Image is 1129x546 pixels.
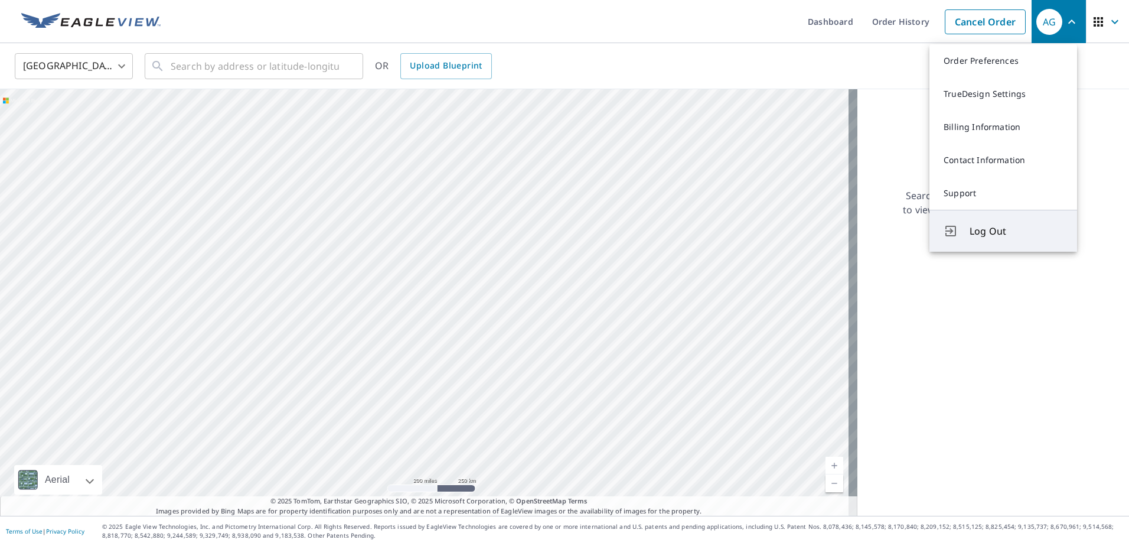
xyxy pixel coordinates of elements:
[929,44,1077,77] a: Order Preferences
[400,53,491,79] a: Upload Blueprint
[41,465,73,495] div: Aerial
[929,210,1077,252] button: Log Out
[46,527,84,535] a: Privacy Policy
[929,177,1077,210] a: Support
[15,50,133,83] div: [GEOGRAPHIC_DATA]
[929,77,1077,110] a: TrueDesign Settings
[6,527,43,535] a: Terms of Use
[825,457,843,474] a: Current Level 5, Zoom In
[929,144,1077,177] a: Contact Information
[171,50,339,83] input: Search by address or latitude-longitude
[14,465,102,495] div: Aerial
[270,496,588,506] span: © 2025 TomTom, Earthstar Geographics SIO, © 2025 Microsoft Corporation, ©
[825,474,843,492] a: Current Level 5, Zoom Out
[902,188,1061,217] p: Searching for a property address to view a list of available products.
[929,110,1077,144] a: Billing Information
[6,528,84,535] p: |
[375,53,492,79] div: OR
[102,522,1123,540] p: © 2025 Eagle View Technologies, Inc. and Pictometry International Corp. All Rights Reserved. Repo...
[568,496,588,505] a: Terms
[945,9,1026,34] a: Cancel Order
[970,224,1063,238] span: Log Out
[21,13,161,31] img: EV Logo
[410,58,482,73] span: Upload Blueprint
[516,496,566,505] a: OpenStreetMap
[1036,9,1062,35] div: AG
